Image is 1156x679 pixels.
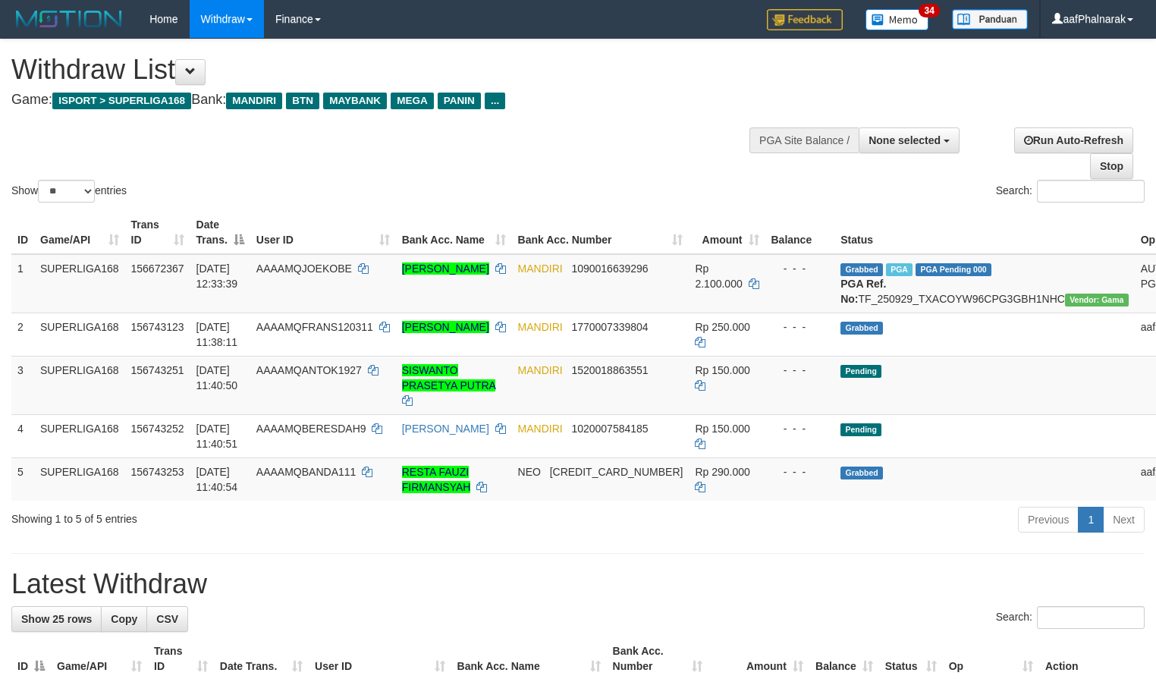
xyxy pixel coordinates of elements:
div: - - - [771,421,829,436]
td: 1 [11,254,34,313]
th: Game/API: activate to sort column ascending [34,211,125,254]
button: None selected [859,127,960,153]
th: ID [11,211,34,254]
span: Copy [111,613,137,625]
th: Bank Acc. Number: activate to sort column ascending [512,211,690,254]
a: Previous [1018,507,1079,533]
td: 3 [11,356,34,414]
span: [DATE] 11:40:54 [196,466,238,493]
td: SUPERLIGA168 [34,457,125,501]
label: Search: [996,606,1145,629]
div: - - - [771,464,829,479]
span: Show 25 rows [21,613,92,625]
span: [DATE] 11:38:11 [196,321,238,348]
span: Copy 5859458221864797 to clipboard [550,466,683,478]
input: Search: [1037,606,1145,629]
img: Button%20Memo.svg [865,9,929,30]
span: 156672367 [131,262,184,275]
span: 156743251 [131,364,184,376]
td: 4 [11,414,34,457]
td: 5 [11,457,34,501]
th: User ID: activate to sort column ascending [250,211,396,254]
h1: Withdraw List [11,55,755,85]
span: Rp 2.100.000 [695,262,742,290]
span: 156743253 [131,466,184,478]
span: ISPORT > SUPERLIGA168 [52,93,191,109]
a: RESTA FAUZI FIRMANSYAH [402,466,471,493]
th: Status [834,211,1134,254]
span: AAAAMQBERESDAH9 [256,423,366,435]
span: MAYBANK [323,93,387,109]
label: Search: [996,180,1145,203]
a: [PERSON_NAME] [402,262,489,275]
label: Show entries [11,180,127,203]
span: MEGA [391,93,434,109]
span: CSV [156,613,178,625]
div: PGA Site Balance / [749,127,859,153]
th: Bank Acc. Name: activate to sort column ascending [396,211,512,254]
td: SUPERLIGA168 [34,254,125,313]
span: Grabbed [840,322,883,335]
a: SISWANTO PRASETYA PUTRA [402,364,495,391]
span: Marked by aafsengchandara [886,263,913,276]
span: 156743123 [131,321,184,333]
span: Copy 1520018863551 to clipboard [571,364,648,376]
span: Pending [840,423,881,436]
span: MANDIRI [518,262,563,275]
span: AAAAMQANTOK1927 [256,364,362,376]
span: Copy 1770007339804 to clipboard [571,321,648,333]
a: Stop [1090,153,1133,179]
img: Feedback.jpg [767,9,843,30]
span: AAAAMQFRANS120311 [256,321,373,333]
div: - - - [771,261,829,276]
th: Amount: activate to sort column ascending [689,211,765,254]
span: [DATE] 11:40:50 [196,364,238,391]
span: MANDIRI [518,321,563,333]
span: Rp 150.000 [695,364,749,376]
span: MANDIRI [518,364,563,376]
span: [DATE] 12:33:39 [196,262,238,290]
h4: Game: Bank: [11,93,755,108]
div: - - - [771,363,829,378]
span: MANDIRI [518,423,563,435]
a: Show 25 rows [11,606,102,632]
div: - - - [771,319,829,335]
span: [DATE] 11:40:51 [196,423,238,450]
a: [PERSON_NAME] [402,321,489,333]
td: SUPERLIGA168 [34,356,125,414]
td: TF_250929_TXACOYW96CPG3GBH1NHC [834,254,1134,313]
img: panduan.png [952,9,1028,30]
td: SUPERLIGA168 [34,313,125,356]
span: PANIN [438,93,481,109]
img: MOTION_logo.png [11,8,127,30]
span: NEO [518,466,541,478]
span: AAAAMQJOEKOBE [256,262,352,275]
h1: Latest Withdraw [11,569,1145,599]
span: Vendor URL: https://trx31.1velocity.biz [1065,294,1129,306]
th: Balance [765,211,835,254]
td: SUPERLIGA168 [34,414,125,457]
span: PGA Pending [916,263,991,276]
span: ... [485,93,505,109]
a: CSV [146,606,188,632]
span: Rp 150.000 [695,423,749,435]
span: MANDIRI [226,93,282,109]
span: Copy 1020007584185 to clipboard [571,423,648,435]
span: None selected [869,134,941,146]
a: Next [1103,507,1145,533]
span: AAAAMQBANDA111 [256,466,357,478]
span: Pending [840,365,881,378]
select: Showentries [38,180,95,203]
span: BTN [286,93,319,109]
span: Grabbed [840,467,883,479]
span: 156743252 [131,423,184,435]
a: [PERSON_NAME] [402,423,489,435]
td: 2 [11,313,34,356]
span: 34 [919,4,939,17]
th: Date Trans.: activate to sort column descending [190,211,250,254]
a: Copy [101,606,147,632]
div: Showing 1 to 5 of 5 entries [11,505,470,527]
b: PGA Ref. No: [840,278,886,305]
input: Search: [1037,180,1145,203]
a: 1 [1078,507,1104,533]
